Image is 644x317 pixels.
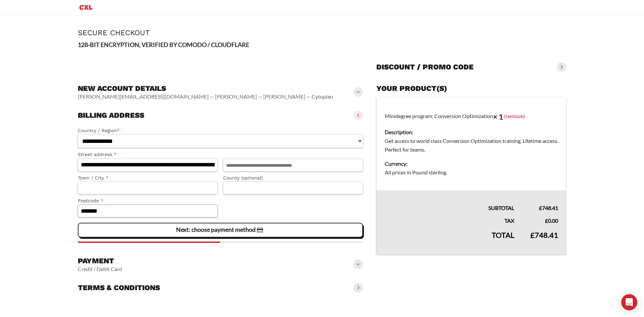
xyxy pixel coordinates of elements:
[493,112,503,121] strong: × 1
[385,168,558,177] dd: All prices in Pound sterling.
[530,230,535,240] span: £
[504,112,525,119] a: (remove)
[376,190,522,212] th: Subtotal
[385,159,558,168] dt: Currency:
[78,256,122,266] h3: Payment
[376,212,522,225] th: Tax
[376,62,474,72] h3: Discount / promo code
[78,174,218,182] label: Town / City
[78,29,566,37] h1: Secure Checkout
[78,41,249,48] strong: 128-BIT ENCRYPTION, VERIFIED BY COMODO / CLOUDFLARE
[78,93,333,100] vaadin-horizontal-layout: [PERSON_NAME][EMAIL_ADDRESS][DOMAIN_NAME] — [PERSON_NAME] — [PERSON_NAME] — Cytoplan
[545,217,558,224] bdi: 0.00
[385,137,558,154] dd: Get access to world class Conversion Optimization training. Lifetime access. Perfect for teams.
[78,84,333,93] h3: New account details
[385,128,558,137] dt: Description:
[78,111,144,120] h3: Billing address
[78,197,218,205] label: Postcode
[78,266,122,272] vaadin-horizontal-layout: Credit / Debit Card
[539,205,542,211] span: £
[78,283,160,293] h3: Terms & conditions
[223,174,363,182] label: County
[78,127,363,135] label: Country / Region
[376,225,522,255] th: Total
[78,223,363,237] vaadin-button: Next: choose payment method
[545,217,548,224] span: £
[539,205,558,211] bdi: 748.41
[376,97,566,191] td: Minidegree program: Conversion Optimization
[78,151,218,158] label: Street address
[530,230,558,240] bdi: 748.41
[621,294,637,310] div: Open Intercom Messenger
[241,175,263,180] span: (optional)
